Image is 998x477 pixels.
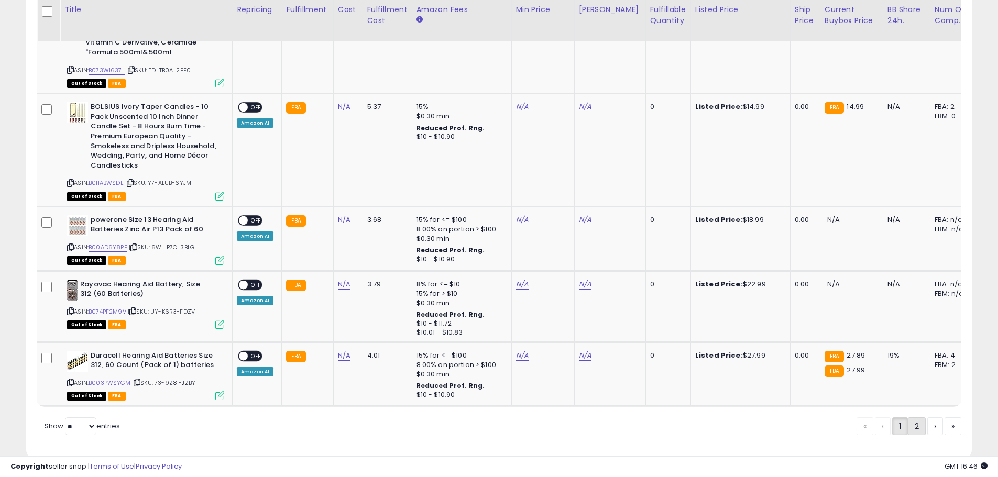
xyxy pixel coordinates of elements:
span: Show: entries [45,421,120,431]
div: 15% for > $10 [416,289,503,298]
span: | SKU: 73-9Z81-JZBY [132,379,195,387]
span: OFF [248,216,265,225]
div: 0 [650,102,683,112]
small: FBA [286,102,305,114]
a: N/A [579,215,591,225]
div: Amazon Fees [416,4,507,15]
div: $0.30 min [416,234,503,243]
div: 15% for <= $100 [416,351,503,360]
span: 27.99 [847,365,865,375]
span: All listings that are currently out of stock and unavailable for purchase on Amazon [67,79,106,88]
span: | SKU: Y7-ALUB-6YJM [125,179,191,187]
span: | SKU: 6W-IP7C-3BLG [129,243,194,251]
a: N/A [579,350,591,361]
div: 4.01 [367,351,404,360]
div: 19% [887,351,922,360]
div: $0.30 min [416,298,503,308]
div: ASIN: [67,351,224,400]
div: Min Price [516,4,570,15]
span: FBA [108,79,126,88]
span: OFF [248,280,265,289]
div: Fulfillment [286,4,328,15]
small: FBA [286,280,305,291]
div: $0.30 min [416,370,503,379]
small: FBA [825,351,844,362]
div: Fulfillable Quantity [650,4,686,26]
div: Cost [338,4,358,15]
a: N/A [579,279,591,290]
div: 15% for <= $100 [416,215,503,225]
small: Amazon Fees. [416,15,423,25]
div: FBM: n/a [935,225,969,234]
div: Amazon AI [237,118,273,128]
span: All listings that are currently out of stock and unavailable for purchase on Amazon [67,256,106,265]
div: 8% for <= $10 [416,280,503,289]
a: N/A [516,350,529,361]
a: N/A [516,102,529,112]
a: B00AD6Y8PE [89,243,127,252]
div: 0.00 [795,102,812,112]
small: FBA [825,365,844,377]
span: FBA [108,392,126,401]
div: Num of Comp. [935,4,973,26]
div: N/A [887,102,922,112]
div: 3.68 [367,215,404,225]
span: » [951,421,955,431]
div: $10 - $10.90 [416,391,503,400]
b: BOLSIUS Ivory Taper Candles - 10 Pack Unscented 10 Inch Dinner Candle Set - 8 Hours Burn Time - P... [91,102,218,173]
div: 8.00% on portion > $100 [416,225,503,234]
img: 51sOX8+WuhL._SL40_.jpg [67,215,88,236]
div: seller snap | | [10,462,182,472]
div: FBM: 0 [935,112,969,121]
b: Reduced Prof. Rng. [416,246,485,254]
div: 0.00 [795,351,812,360]
span: 14.99 [847,102,864,112]
img: 51boUIEg+EL._SL40_.jpg [67,102,88,123]
b: Listed Price: [695,279,743,289]
a: B003PWSYGM [89,379,130,387]
span: N/A [827,215,840,225]
a: Terms of Use [90,461,134,471]
div: $18.99 [695,215,782,225]
div: $10 - $11.72 [416,319,503,328]
a: Privacy Policy [136,461,182,471]
div: 15% [416,102,503,112]
div: FBM: n/a [935,289,969,298]
div: 0 [650,280,683,289]
span: | SKU: TD-TB0A-2PE0 [126,66,191,74]
span: OFF [248,351,265,360]
small: FBA [286,351,305,362]
div: 5.37 [367,102,404,112]
div: Amazon AI [237,231,273,241]
span: FBA [108,256,126,265]
div: $10.01 - $10.83 [416,328,503,337]
div: Current Buybox Price [825,4,879,26]
span: All listings that are currently out of stock and unavailable for purchase on Amazon [67,192,106,201]
a: N/A [516,279,529,290]
a: B073W1637L [89,66,125,75]
a: B011ABWSDE [89,179,124,187]
a: N/A [338,102,350,112]
span: All listings that are currently out of stock and unavailable for purchase on Amazon [67,320,106,329]
b: Rayovac Hearing Aid Battery, Size 312 (60 Batteries) [80,280,207,302]
div: 0 [650,351,683,360]
span: | SKU: UY-K6R3-FDZV [128,307,195,316]
span: OFF [248,103,265,112]
div: 0.00 [795,215,812,225]
div: $27.99 [695,351,782,360]
div: FBA: n/a [935,280,969,289]
span: N/A [827,279,840,289]
b: Listed Price: [695,102,743,112]
div: Ship Price [795,4,816,26]
a: B074PF2M9V [89,307,126,316]
small: FBA [286,215,305,227]
div: $10 - $10.90 [416,132,503,141]
div: $10 - $10.90 [416,255,503,264]
span: All listings that are currently out of stock and unavailable for purchase on Amazon [67,392,106,401]
img: 31PakQfgemL._SL40_.jpg [67,280,78,301]
div: N/A [887,280,922,289]
small: FBA [825,102,844,114]
a: 2 [908,417,926,435]
a: N/A [516,215,529,225]
div: Repricing [237,4,277,15]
